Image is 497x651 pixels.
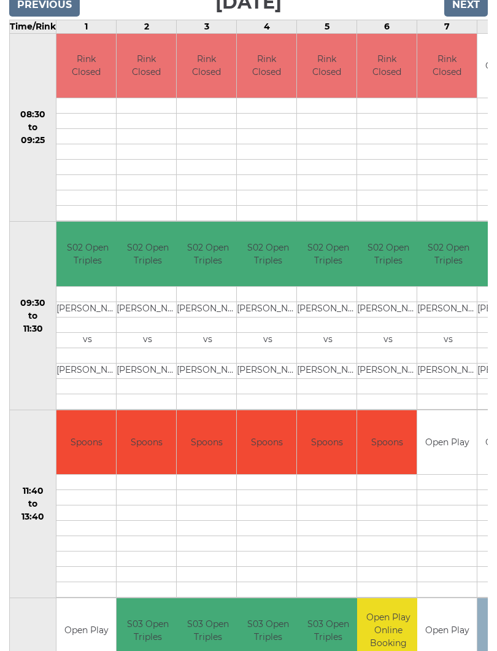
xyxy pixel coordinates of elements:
[10,33,56,222] td: 08:30 to 09:25
[56,34,116,98] td: Rink Closed
[297,302,359,317] td: [PERSON_NAME]
[417,410,477,475] td: Open Play
[237,332,299,348] td: vs
[177,410,236,475] td: Spoons
[10,20,56,33] td: Time/Rink
[56,302,118,317] td: [PERSON_NAME]
[117,222,179,286] td: S02 Open Triples
[417,34,477,98] td: Rink Closed
[117,34,176,98] td: Rink Closed
[357,410,417,475] td: Spoons
[357,302,419,317] td: [PERSON_NAME]
[237,222,299,286] td: S02 Open Triples
[56,222,118,286] td: S02 Open Triples
[357,20,417,33] td: 6
[177,20,237,33] td: 3
[237,20,297,33] td: 4
[297,20,357,33] td: 5
[10,222,56,410] td: 09:30 to 11:30
[177,34,236,98] td: Rink Closed
[297,410,356,475] td: Spoons
[10,410,56,598] td: 11:40 to 13:40
[117,410,176,475] td: Spoons
[177,302,239,317] td: [PERSON_NAME]
[56,410,116,475] td: Spoons
[237,363,299,378] td: [PERSON_NAME]
[357,34,417,98] td: Rink Closed
[357,222,419,286] td: S02 Open Triples
[297,332,359,348] td: vs
[177,363,239,378] td: [PERSON_NAME]
[237,302,299,317] td: [PERSON_NAME]
[417,222,479,286] td: S02 Open Triples
[357,363,419,378] td: [PERSON_NAME]
[297,222,359,286] td: S02 Open Triples
[56,332,118,348] td: vs
[117,363,179,378] td: [PERSON_NAME]
[417,332,479,348] td: vs
[117,20,177,33] td: 2
[56,20,117,33] td: 1
[297,34,356,98] td: Rink Closed
[357,332,419,348] td: vs
[177,222,239,286] td: S02 Open Triples
[117,332,179,348] td: vs
[237,410,296,475] td: Spoons
[117,302,179,317] td: [PERSON_NAME]
[417,20,477,33] td: 7
[237,34,296,98] td: Rink Closed
[177,332,239,348] td: vs
[297,363,359,378] td: [PERSON_NAME]
[56,363,118,378] td: [PERSON_NAME]
[417,302,479,317] td: [PERSON_NAME]
[417,363,479,378] td: [PERSON_NAME]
